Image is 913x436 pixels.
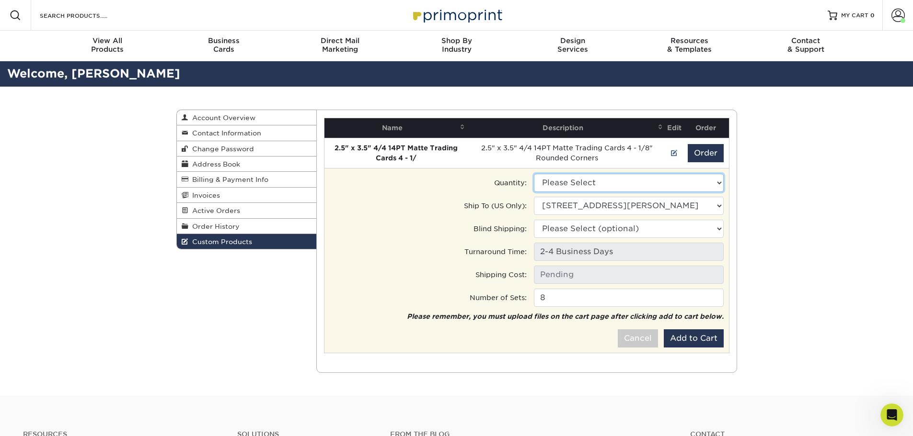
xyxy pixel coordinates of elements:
button: go back [6,4,24,22]
span: MY CART [841,11,868,20]
span: Direct Mail [282,36,398,45]
button: Home [150,4,168,22]
button: Start recording [61,313,69,321]
div: [GEOGRAPHIC_DATA] [15,79,150,89]
a: Active Orders [177,203,317,218]
div: Cards [165,36,282,54]
th: Edit [666,118,683,138]
span: Billing & Payment Info [188,176,268,183]
div: [PERSON_NAME] [15,51,150,70]
a: Custom Products [177,234,317,249]
span: 0 [870,12,875,19]
a: Address Book [177,157,317,172]
button: Add to Cart [664,329,724,347]
img: Profile image for Operator [27,5,43,21]
a: BusinessCards [165,31,282,61]
button: Order [688,144,724,162]
strong: 2.5" x 3.5" 4/4 14PT Matte Trading Cards 4 - 1/ [335,144,458,162]
a: Contact& Support [748,31,864,61]
div: UPS Ground $22.13 [15,42,150,52]
b: TO: [15,52,28,59]
div: & Support [748,36,864,54]
button: Send a message… [163,310,180,325]
label: Blind Shipping: [474,224,527,234]
input: Pending [534,266,724,284]
a: Account Overview [177,110,317,125]
span: Invoices [188,191,220,199]
button: Gif picker [30,313,38,321]
span: View All [49,36,166,45]
iframe: Intercom live chat [880,403,903,426]
b: PLEASE NOTE: [15,235,69,243]
input: SEARCH PRODUCTS..... [39,10,132,21]
span: Contact Information [188,129,261,137]
b: Turnaround Time: [15,23,82,31]
span: Change Password [188,145,254,153]
a: Invoices [177,188,317,203]
div: Products [49,36,166,54]
label: Shipping Cost: [475,269,527,279]
em: Please remember, you must upload files on the cart page after clicking add to cart below. [407,313,724,320]
button: Cancel [618,329,658,347]
span: Design [515,36,631,45]
img: Primoprint [409,5,505,25]
div: This quote is valid for 30 calendar days. Pricing is subject to change after 30 days A member of ... [15,235,150,375]
b: Shipping: [15,43,51,50]
span: Contact [748,36,864,45]
th: Description [468,118,666,138]
div: [STREET_ADDRESS] [15,70,150,79]
textarea: Message… [8,293,184,310]
button: Upload attachment [46,313,53,321]
h1: Operator [46,5,81,12]
a: Change Password [177,141,317,157]
button: Emoji picker [15,313,23,321]
div: Close [168,4,185,21]
div: Once we've added the custom order to your account, you can order by going to Account Dashboard > ... [15,164,150,230]
label: Ship To (US Only): [464,201,527,211]
a: View AllProducts [49,31,166,61]
a: Contact Information [177,125,317,141]
span: Business [165,36,282,45]
th: Order [683,118,728,138]
div: Industry [398,36,515,54]
th: Name [324,118,468,138]
span: Shop By [398,36,515,45]
a: DesignServices [515,31,631,61]
span: Order History [188,223,240,230]
span: Address Book [188,160,240,168]
a: Order History [177,219,317,234]
label: Number of Sets: [470,292,527,302]
a: Resources& Templates [631,31,748,61]
span: Active Orders [188,207,240,214]
div: & Templates [631,36,748,54]
div: 4 business days plus shipping time [15,23,150,42]
div: ***Please note: the shipping quote we've provided is only applicable to the address provided when... [15,94,150,159]
span: Custom Products [188,238,252,246]
div: Services [515,36,631,54]
label: Turnaround Time: [464,246,527,257]
p: The team can also help [46,12,119,22]
a: Direct MailMarketing [282,31,398,61]
span: Resources [631,36,748,45]
div: Marketing [282,36,398,54]
label: Quantity: [494,178,527,188]
td: 2.5" x 3.5" 4/4 14PT Matte Trading Cards 4 - 1/8" Rounded Corners [468,138,666,168]
a: Billing & Payment Info [177,172,317,187]
span: Account Overview [188,114,255,122]
a: Shop ByIndustry [398,31,515,61]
